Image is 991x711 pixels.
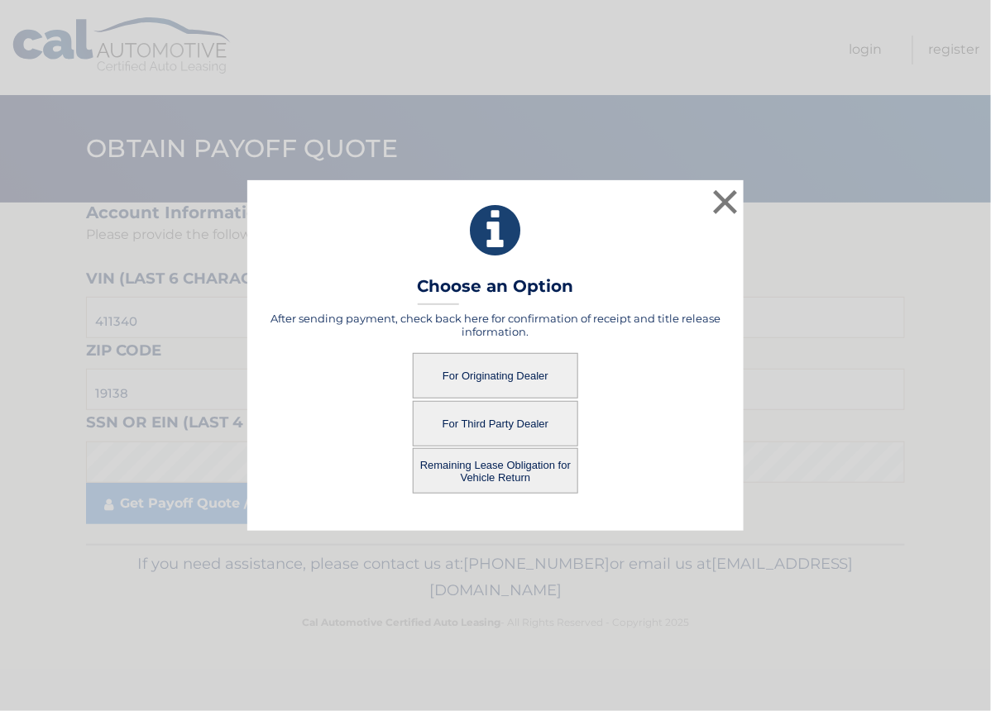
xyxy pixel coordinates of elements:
[268,312,723,338] h5: After sending payment, check back here for confirmation of receipt and title release information.
[413,353,578,398] button: For Originating Dealer
[413,401,578,446] button: For Third Party Dealer
[709,185,742,218] button: ×
[413,448,578,494] button: Remaining Lease Obligation for Vehicle Return
[418,276,574,305] h3: Choose an Option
